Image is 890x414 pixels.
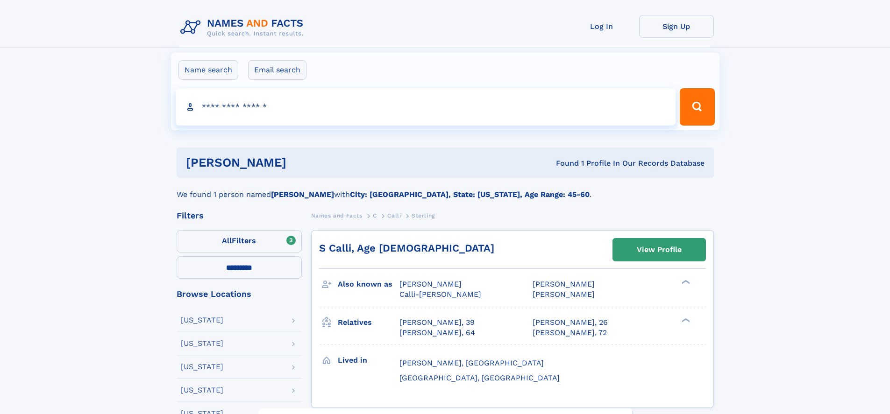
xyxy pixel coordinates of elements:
[533,317,608,328] a: [PERSON_NAME], 26
[222,236,232,245] span: All
[639,15,714,38] a: Sign Up
[399,373,560,382] span: [GEOGRAPHIC_DATA], [GEOGRAPHIC_DATA]
[338,352,399,368] h3: Lived in
[350,190,590,199] b: City: [GEOGRAPHIC_DATA], State: [US_STATE], Age Range: 45-60
[177,211,302,220] div: Filters
[399,290,481,299] span: Calli-[PERSON_NAME]
[181,363,223,371] div: [US_STATE]
[421,158,705,168] div: Found 1 Profile In Our Records Database
[319,242,494,254] a: S Calli, Age [DEMOGRAPHIC_DATA]
[248,60,306,80] label: Email search
[637,239,682,260] div: View Profile
[178,60,238,80] label: Name search
[176,88,676,126] input: search input
[387,210,401,221] a: Calli
[181,340,223,347] div: [US_STATE]
[338,276,399,292] h3: Also known as
[338,315,399,330] h3: Relatives
[412,212,435,219] span: Sterling
[311,210,363,221] a: Names and Facts
[271,190,334,199] b: [PERSON_NAME]
[680,88,714,126] button: Search Button
[387,212,401,219] span: Calli
[181,316,223,324] div: [US_STATE]
[399,328,475,338] a: [PERSON_NAME], 64
[613,239,705,261] a: View Profile
[177,15,311,40] img: Logo Names and Facts
[679,317,691,323] div: ❯
[564,15,639,38] a: Log In
[177,230,302,253] label: Filters
[177,290,302,298] div: Browse Locations
[177,178,714,200] div: We found 1 person named with .
[679,279,691,285] div: ❯
[373,210,377,221] a: C
[186,157,421,168] h1: [PERSON_NAME]
[399,317,475,328] a: [PERSON_NAME], 39
[399,358,544,367] span: [PERSON_NAME], [GEOGRAPHIC_DATA]
[533,290,595,299] span: [PERSON_NAME]
[181,386,223,394] div: [US_STATE]
[533,328,607,338] a: [PERSON_NAME], 72
[399,280,462,288] span: [PERSON_NAME]
[373,212,377,219] span: C
[533,280,595,288] span: [PERSON_NAME]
